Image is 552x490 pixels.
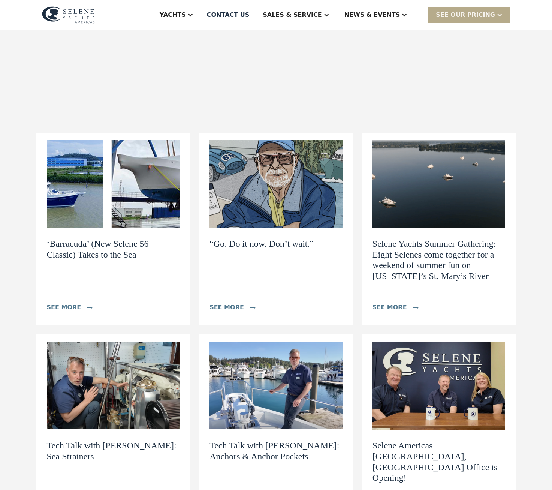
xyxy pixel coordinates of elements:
a: Selene Yachts Summer Gathering: Eight Selenes come together for a weekend of summer fun on Maryla... [362,133,516,325]
div: Yachts [160,10,186,19]
img: ‘Barracuda’ (New Selene 56 Classic) Takes to the Sea [47,140,180,228]
h2: Tech Talk with [PERSON_NAME]: Sea Strainers [47,440,180,462]
a: “Go. Do it now. Don’t wait.” “Go. Do it now. Don’t wait.”see moreicon [199,133,353,325]
div: see more [209,303,244,312]
img: icon [87,306,93,309]
div: Contact US [207,10,250,19]
h2: Tech Talk with [PERSON_NAME]: Anchors & Anchor Pockets [209,440,343,462]
a: ‘Barracuda’ (New Selene 56 Classic) Takes to the Sea‘Barracuda’ (New Selene 56 Classic) Takes to ... [36,133,190,325]
img: Tech Talk with Dylan: Sea Strainers [47,342,180,430]
h2: “Go. Do it now. Don’t wait.” [209,238,314,249]
div: SEE Our Pricing [428,7,510,23]
h2: ‘Barracuda’ (New Selene 56 Classic) Takes to the Sea [47,238,180,260]
img: “Go. Do it now. Don’t wait.” [209,140,343,228]
img: icon [250,306,256,309]
div: News & EVENTS [344,10,400,19]
img: icon [413,306,419,309]
img: Selene Americas Annapolis, MD Office is Opening! [372,342,506,430]
div: see more [47,303,81,312]
h2: Selene Americas [GEOGRAPHIC_DATA], [GEOGRAPHIC_DATA] Office is Opening! [372,440,506,483]
img: Selene Yachts Summer Gathering: Eight Selenes come together for a weekend of summer fun on Maryla... [372,140,506,228]
div: Sales & Service [263,10,322,19]
div: SEE Our Pricing [436,10,495,19]
img: logo [42,6,95,24]
div: see more [372,303,407,312]
img: Tech Talk with Dylan: Anchors & Anchor Pockets [209,342,343,430]
h2: Selene Yachts Summer Gathering: Eight Selenes come together for a weekend of summer fun on [US_ST... [372,238,506,282]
